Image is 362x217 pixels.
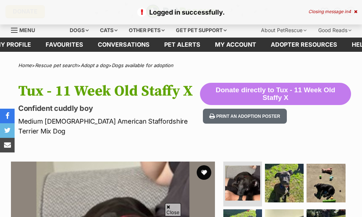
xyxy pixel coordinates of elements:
div: Good Reads [313,23,357,38]
a: Adopt a dog [81,62,108,68]
div: Dogs [65,23,94,38]
a: My account [208,38,263,52]
span: Menu [19,27,35,33]
h1: Tux - 11 Week Old Staffy X [18,83,200,100]
p: Medium [DEMOGRAPHIC_DATA] American Staffordshire Terrier Mix Dog [18,116,200,136]
div: Other pets [124,23,170,38]
a: conversations [90,38,157,52]
div: Closing message in [308,9,357,14]
a: Home [18,62,32,68]
button: favourite [197,165,211,180]
button: Donate directly to Tux - 11 Week Old Staffy X [200,83,351,105]
img: Photo of Tux 11 Week Old Staffy X [307,164,345,202]
a: Rescue pet search [35,62,77,68]
a: Pet alerts [157,38,208,52]
img: Photo of Tux 11 Week Old Staffy X [265,164,304,202]
a: Menu [11,23,40,36]
span: 4 [348,9,351,14]
div: Get pet support [171,23,232,38]
button: Print an adoption poster [203,109,287,124]
img: Photo of Tux 11 Week Old Staffy X [225,166,260,201]
p: Logged in successfully. [7,7,355,17]
a: Favourites [38,38,90,52]
div: Cats [95,23,123,38]
div: About PetRescue [256,23,312,38]
a: Dogs available for adoption [112,62,173,68]
a: Adopter resources [263,38,344,52]
p: Confident cuddly boy [18,103,200,113]
span: Close [165,203,181,216]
